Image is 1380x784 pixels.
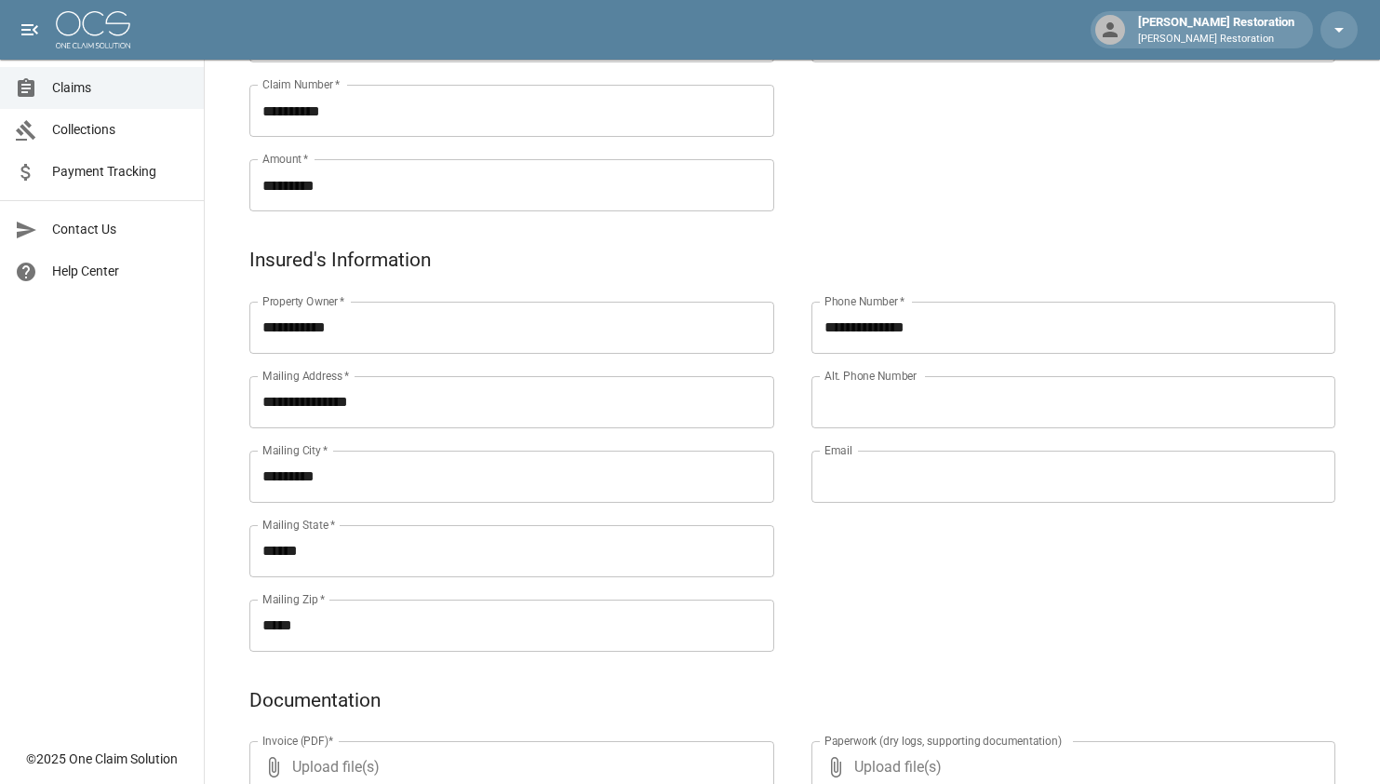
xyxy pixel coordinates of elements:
[262,76,340,92] label: Claim Number
[262,591,326,607] label: Mailing Zip
[824,293,904,309] label: Phone Number
[262,151,309,167] label: Amount
[262,733,334,749] label: Invoice (PDF)*
[11,11,48,48] button: open drawer
[52,220,189,239] span: Contact Us
[824,368,917,384] label: Alt. Phone Number
[262,442,328,458] label: Mailing City
[824,733,1062,749] label: Paperwork (dry logs, supporting documentation)
[52,162,189,182] span: Payment Tracking
[52,78,189,98] span: Claims
[52,120,189,140] span: Collections
[262,517,335,533] label: Mailing State
[1131,13,1302,47] div: [PERSON_NAME] Restoration
[56,11,130,48] img: ocs-logo-white-transparent.png
[1138,32,1294,47] p: [PERSON_NAME] Restoration
[824,442,852,458] label: Email
[52,262,189,281] span: Help Center
[26,750,178,768] div: © 2025 One Claim Solution
[262,368,349,384] label: Mailing Address
[262,293,345,309] label: Property Owner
